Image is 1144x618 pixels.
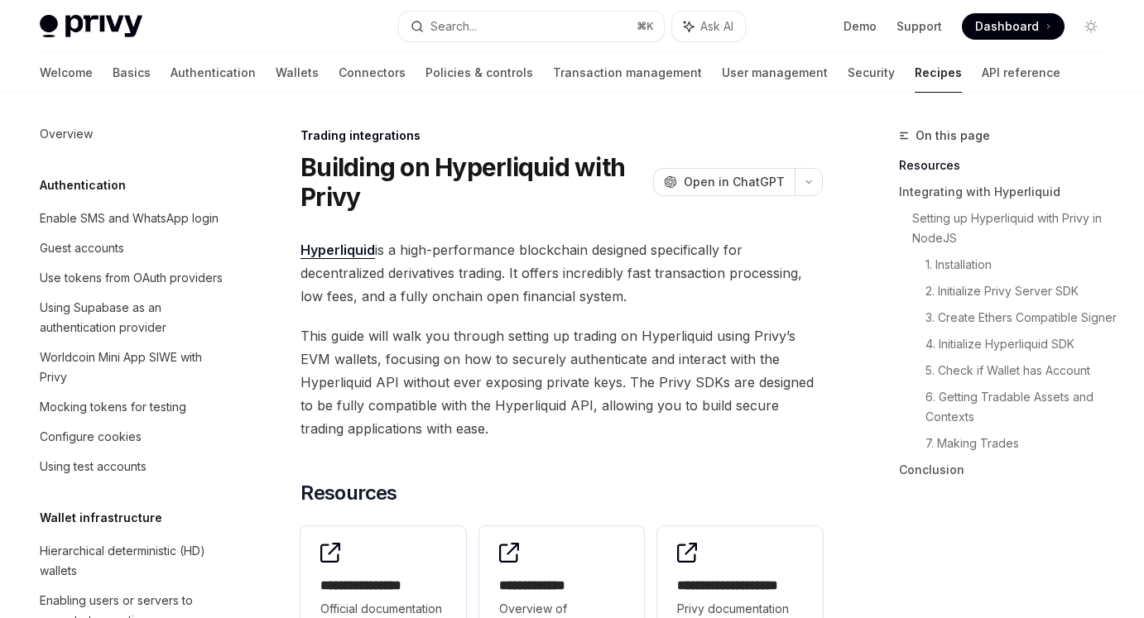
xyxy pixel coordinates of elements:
button: Ask AI [672,12,745,41]
a: Support [896,18,942,35]
a: 4. Initialize Hyperliquid SDK [925,331,1118,357]
a: Demo [844,18,877,35]
div: Trading integrations [300,127,823,144]
a: API reference [982,53,1060,93]
a: 2. Initialize Privy Server SDK [925,278,1118,304]
div: Hierarchical deterministic (HD) wallets [40,541,228,581]
a: User management [722,53,828,93]
img: light logo [40,15,142,38]
h5: Wallet infrastructure [40,508,162,528]
a: Integrating with Hyperliquid [899,179,1118,205]
a: Hyperliquid [300,242,375,259]
a: Conclusion [899,457,1118,483]
a: Hierarchical deterministic (HD) wallets [26,536,238,586]
div: Overview [40,124,93,144]
a: 6. Getting Tradable Assets and Contexts [925,384,1118,430]
h5: Authentication [40,175,126,195]
a: 7. Making Trades [925,430,1118,457]
a: Resources [899,152,1118,179]
a: Guest accounts [26,233,238,263]
a: 1. Installation [925,252,1118,278]
a: Welcome [40,53,93,93]
a: Authentication [171,53,256,93]
a: Using test accounts [26,452,238,481]
div: Guest accounts [40,238,124,258]
a: Dashboard [962,13,1065,40]
a: 5. Check if Wallet has Account [925,357,1118,384]
span: On this page [916,126,990,146]
a: Enable SMS and WhatsApp login [26,204,238,233]
button: Toggle dark mode [1078,13,1104,40]
span: is a high-performance blockchain designed specifically for decentralized derivatives trading. It ... [300,238,823,308]
a: Using Supabase as an authentication provider [26,293,238,343]
a: 3. Create Ethers Compatible Signer [925,304,1118,331]
a: Policies & controls [425,53,533,93]
span: Resources [300,480,397,506]
div: Using Supabase as an authentication provider [40,298,228,338]
div: Using test accounts [40,457,147,477]
div: Mocking tokens for testing [40,397,186,417]
span: Open in ChatGPT [684,174,785,190]
span: ⌘ K [637,20,654,33]
a: Transaction management [553,53,702,93]
span: Ask AI [700,18,733,35]
span: Dashboard [975,18,1039,35]
div: Search... [430,17,477,36]
div: Enable SMS and WhatsApp login [40,208,219,228]
button: Open in ChatGPT [653,168,795,196]
a: Worldcoin Mini App SIWE with Privy [26,343,238,392]
div: Configure cookies [40,427,142,447]
span: This guide will walk you through setting up trading on Hyperliquid using Privy’s EVM wallets, foc... [300,324,823,440]
div: Use tokens from OAuth providers [40,268,223,288]
a: Wallets [276,53,319,93]
a: Recipes [915,53,962,93]
h1: Building on Hyperliquid with Privy [300,152,647,212]
button: Search...⌘K [399,12,664,41]
a: Connectors [339,53,406,93]
a: Mocking tokens for testing [26,392,238,422]
a: Basics [113,53,151,93]
a: Use tokens from OAuth providers [26,263,238,293]
a: Setting up Hyperliquid with Privy in NodeJS [912,205,1118,252]
a: Security [848,53,895,93]
a: Configure cookies [26,422,238,452]
a: Overview [26,119,238,149]
div: Worldcoin Mini App SIWE with Privy [40,347,228,387]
